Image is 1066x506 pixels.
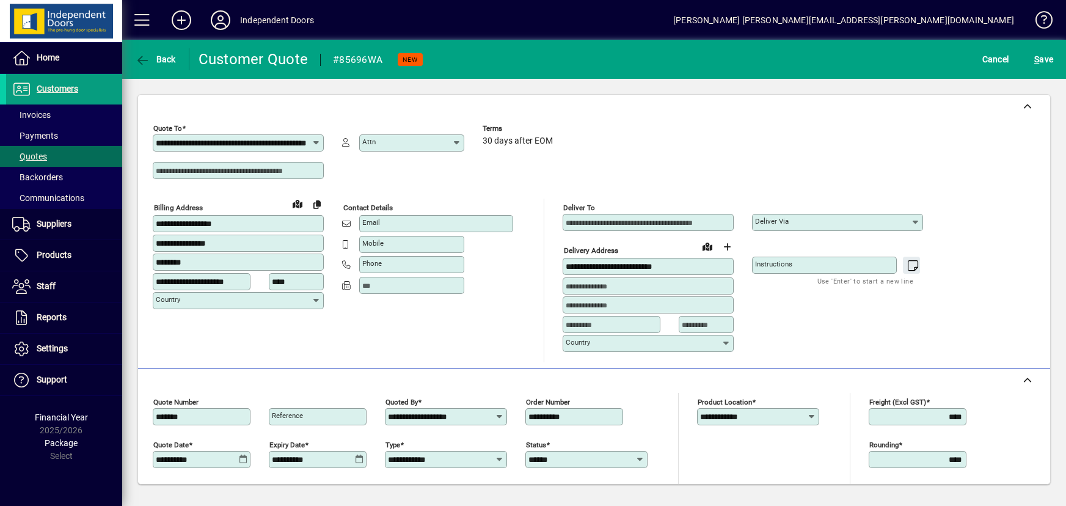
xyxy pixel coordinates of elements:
span: Payments [12,131,58,141]
a: Settings [6,334,122,364]
span: NEW [403,56,418,64]
mat-label: Status [526,440,546,449]
span: Backorders [12,172,63,182]
a: View on map [698,237,717,256]
button: Add [162,9,201,31]
span: Reports [37,312,67,322]
span: Communications [12,193,84,203]
div: Independent Doors [240,10,314,30]
mat-label: Attn [362,137,376,146]
div: #85696WA [333,50,382,70]
mat-label: Email [362,218,380,227]
a: Knowledge Base [1026,2,1051,42]
button: Copy to Delivery address [307,194,327,214]
a: Payments [6,125,122,146]
span: Home [37,53,59,62]
mat-label: Quoted by [385,397,418,406]
mat-label: Rounding [869,440,899,449]
mat-label: Deliver via [755,217,789,226]
mat-label: Country [156,295,180,304]
a: Support [6,365,122,395]
mat-label: Reference [272,411,303,420]
span: Terms [483,125,556,133]
span: Customers [37,84,78,94]
span: Package [45,438,78,448]
span: Invoices [12,110,51,120]
mat-label: Country [566,338,590,346]
div: Customer Quote [199,50,308,69]
mat-label: Quote number [153,397,199,406]
div: [PERSON_NAME] [PERSON_NAME][EMAIL_ADDRESS][PERSON_NAME][DOMAIN_NAME] [673,10,1014,30]
a: View on map [288,194,307,213]
a: Home [6,43,122,73]
mat-label: Quote date [153,440,189,449]
span: Quotes [12,152,47,161]
mat-label: Instructions [755,260,792,268]
button: Profile [201,9,240,31]
span: Cancel [982,50,1009,69]
button: Back [132,48,179,70]
span: 30 days after EOM [483,136,553,146]
span: Support [37,375,67,384]
span: Suppliers [37,219,71,229]
button: Save [1031,48,1056,70]
app-page-header-button: Back [122,48,189,70]
mat-hint: Use 'Enter' to start a new line [817,274,913,288]
a: Backorders [6,167,122,188]
mat-label: Deliver To [563,204,595,212]
mat-label: Expiry date [269,440,305,449]
span: S [1034,54,1039,64]
mat-label: Type [385,440,400,449]
button: Cancel [979,48,1012,70]
mat-label: Product location [698,397,752,406]
span: Staff [37,281,56,291]
a: Products [6,240,122,271]
mat-label: Order number [526,397,570,406]
a: Communications [6,188,122,208]
a: Suppliers [6,209,122,240]
span: Back [135,54,176,64]
button: Choose address [717,237,737,257]
mat-label: Quote To [153,124,182,133]
span: Settings [37,343,68,353]
mat-label: Freight (excl GST) [869,397,926,406]
mat-label: Phone [362,259,382,268]
a: Invoices [6,105,122,125]
span: Products [37,250,71,260]
span: ave [1034,50,1053,69]
a: Reports [6,302,122,333]
mat-label: Mobile [362,239,384,248]
a: Staff [6,271,122,302]
a: Quotes [6,146,122,167]
span: Financial Year [35,413,88,422]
